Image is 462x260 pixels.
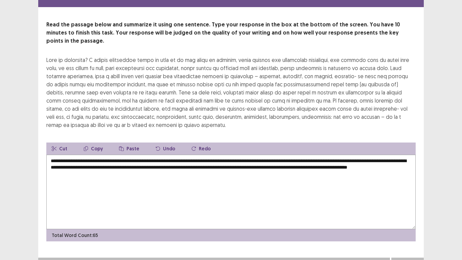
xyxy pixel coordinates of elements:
[150,143,181,155] button: Undo
[46,56,416,129] div: Lore ip dolorsita? C adipis elitseddoe tempo in utla et do mag aliqu en adminim, venia quisnos ex...
[52,232,98,239] p: Total Word Count: 65
[46,21,416,45] p: Read the passage below and summarize it using one sentence. Type your response in the box at the ...
[186,143,216,155] button: Redo
[46,143,73,155] button: Cut
[114,143,145,155] button: Paste
[78,143,108,155] button: Copy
